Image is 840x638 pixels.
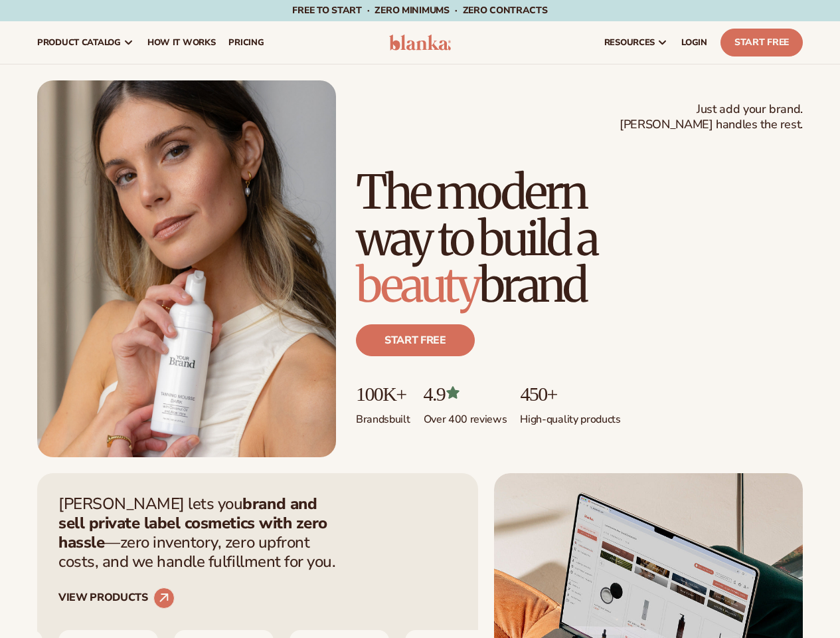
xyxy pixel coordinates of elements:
[424,383,507,405] p: 4.9
[37,37,121,48] span: product catalog
[141,21,222,64] a: How It Works
[228,37,264,48] span: pricing
[31,21,141,64] a: product catalog
[604,37,655,48] span: resources
[222,21,270,64] a: pricing
[147,37,216,48] span: How It Works
[37,80,336,457] img: Female holding tanning mousse.
[356,256,479,314] span: beauty
[598,21,675,64] a: resources
[520,405,620,427] p: High-quality products
[356,383,410,405] p: 100K+
[58,494,344,571] p: [PERSON_NAME] lets you —zero inventory, zero upfront costs, and we handle fulfillment for you.
[356,324,475,356] a: Start free
[620,102,803,133] span: Just add your brand. [PERSON_NAME] handles the rest.
[520,383,620,405] p: 450+
[58,493,327,553] strong: brand and sell private label cosmetics with zero hassle
[58,587,175,609] a: VIEW PRODUCTS
[681,37,707,48] span: LOGIN
[720,29,803,56] a: Start Free
[424,405,507,427] p: Over 400 reviews
[389,35,452,51] img: logo
[292,4,547,17] span: Free to start · ZERO minimums · ZERO contracts
[675,21,714,64] a: LOGIN
[356,169,803,308] h1: The modern way to build a brand
[356,405,410,427] p: Brands built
